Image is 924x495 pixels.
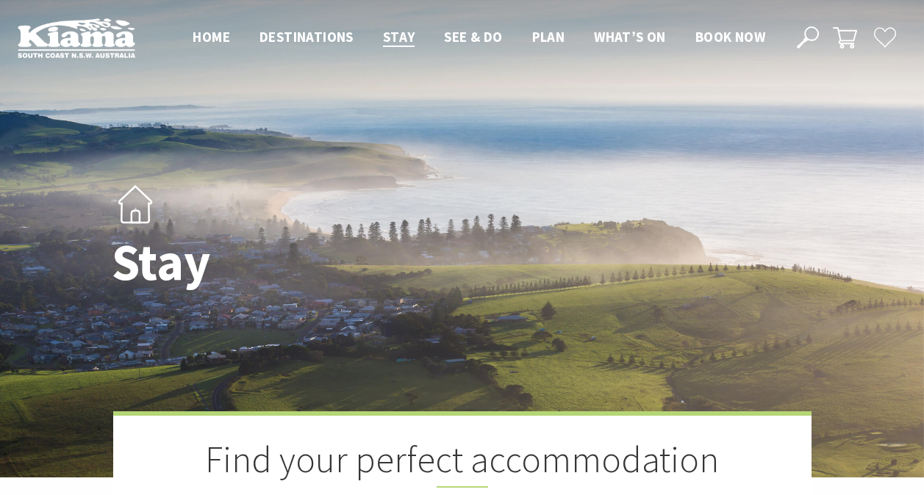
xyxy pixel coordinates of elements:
[112,234,527,291] h1: Stay
[259,28,354,46] span: Destinations
[18,18,135,58] img: Kiama Logo
[532,28,565,46] span: Plan
[187,438,738,488] h2: Find your perfect accommodation
[178,26,780,50] nav: Main Menu
[383,28,415,46] span: Stay
[444,28,502,46] span: See & Do
[594,28,666,46] span: What’s On
[193,28,230,46] span: Home
[695,28,765,46] span: Book now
